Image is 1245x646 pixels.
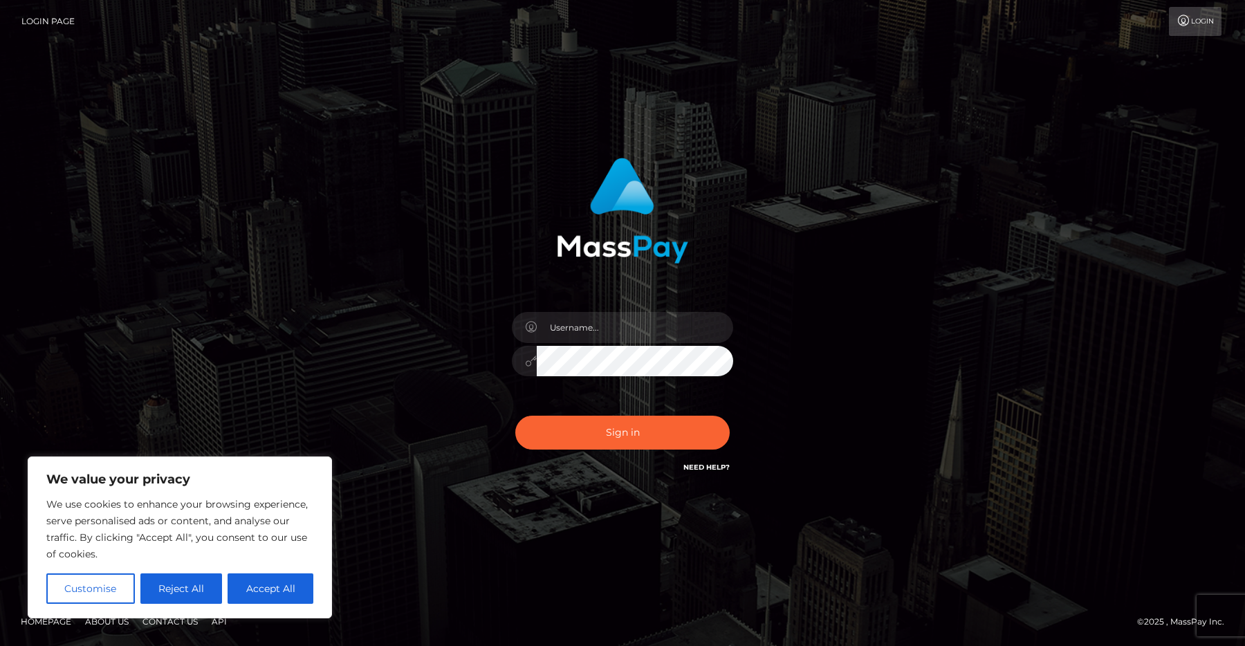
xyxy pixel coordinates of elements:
[80,611,134,632] a: About Us
[228,573,313,604] button: Accept All
[683,463,730,472] a: Need Help?
[537,312,733,343] input: Username...
[557,158,688,264] img: MassPay Login
[140,573,223,604] button: Reject All
[28,456,332,618] div: We value your privacy
[46,496,313,562] p: We use cookies to enhance your browsing experience, serve personalised ads or content, and analys...
[515,416,730,450] button: Sign in
[137,611,203,632] a: Contact Us
[21,7,75,36] a: Login Page
[46,573,135,604] button: Customise
[15,611,77,632] a: Homepage
[206,611,232,632] a: API
[46,471,313,488] p: We value your privacy
[1137,614,1235,629] div: © 2025 , MassPay Inc.
[1169,7,1221,36] a: Login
